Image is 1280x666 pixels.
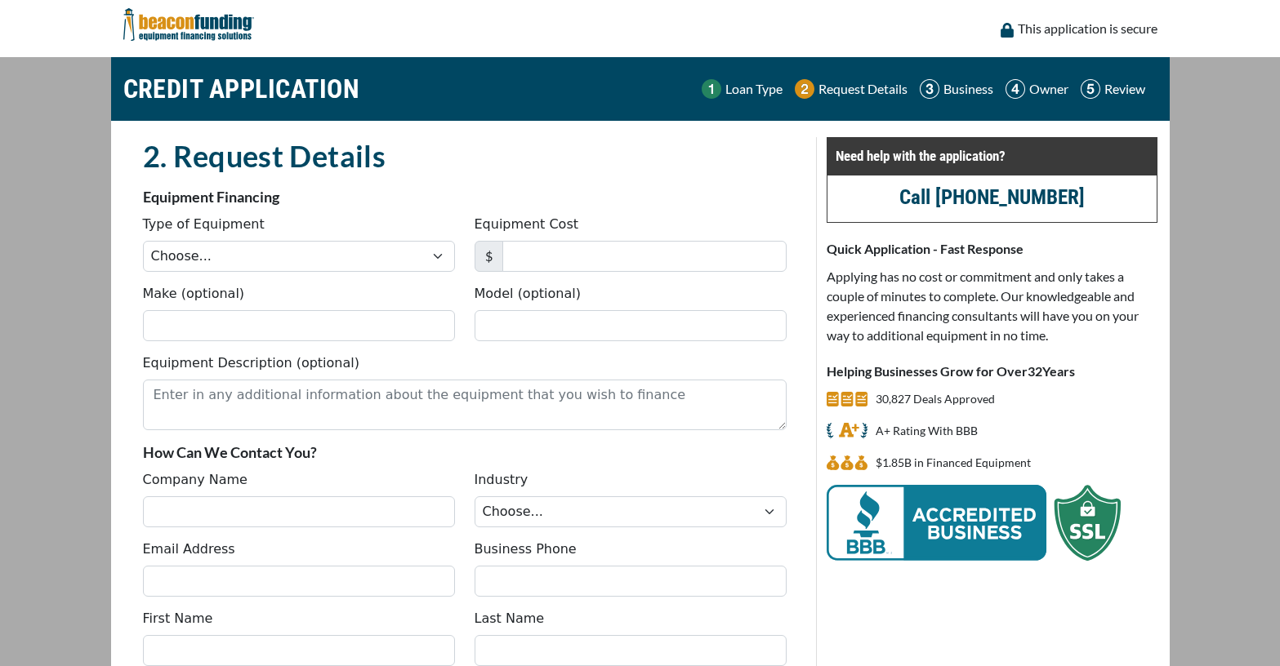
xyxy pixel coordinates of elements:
[899,185,1085,209] a: Call [PHONE_NUMBER]
[795,79,814,99] img: Step 2
[475,284,581,304] label: Model (optional)
[143,137,787,175] h2: 2. Request Details
[475,215,579,234] label: Equipment Cost
[143,353,359,373] label: Equipment Description (optional)
[475,470,529,490] label: Industry
[475,241,503,272] span: $
[1006,79,1025,99] img: Step 4
[143,442,787,462] p: How Can We Contact You?
[827,267,1157,345] p: Applying has no cost or commitment and only takes a couple of minutes to complete. Our knowledgea...
[1081,79,1100,99] img: Step 5
[876,421,978,441] p: A+ Rating With BBB
[1104,79,1145,99] p: Review
[836,146,1148,166] p: Need help with the application?
[943,79,993,99] p: Business
[827,485,1121,561] img: BBB Acredited Business and SSL Protection
[725,79,783,99] p: Loan Type
[818,79,908,99] p: Request Details
[143,215,265,234] label: Type of Equipment
[1028,363,1042,379] span: 32
[143,470,248,490] label: Company Name
[1001,23,1014,38] img: lock icon to convery security
[475,539,577,559] label: Business Phone
[827,362,1157,381] p: Helping Businesses Grow for Over Years
[143,284,245,304] label: Make (optional)
[475,609,545,628] label: Last Name
[827,239,1157,259] p: Quick Application - Fast Response
[920,79,939,99] img: Step 3
[143,609,213,628] label: First Name
[123,65,360,113] h1: CREDIT APPLICATION
[143,539,235,559] label: Email Address
[876,453,1031,473] p: $1,847,959,872 in Financed Equipment
[876,389,995,409] p: 30,827 Deals Approved
[143,187,787,206] p: Equipment Financing
[702,79,721,99] img: Step 1
[1018,19,1157,38] p: This application is secure
[1029,79,1068,99] p: Owner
